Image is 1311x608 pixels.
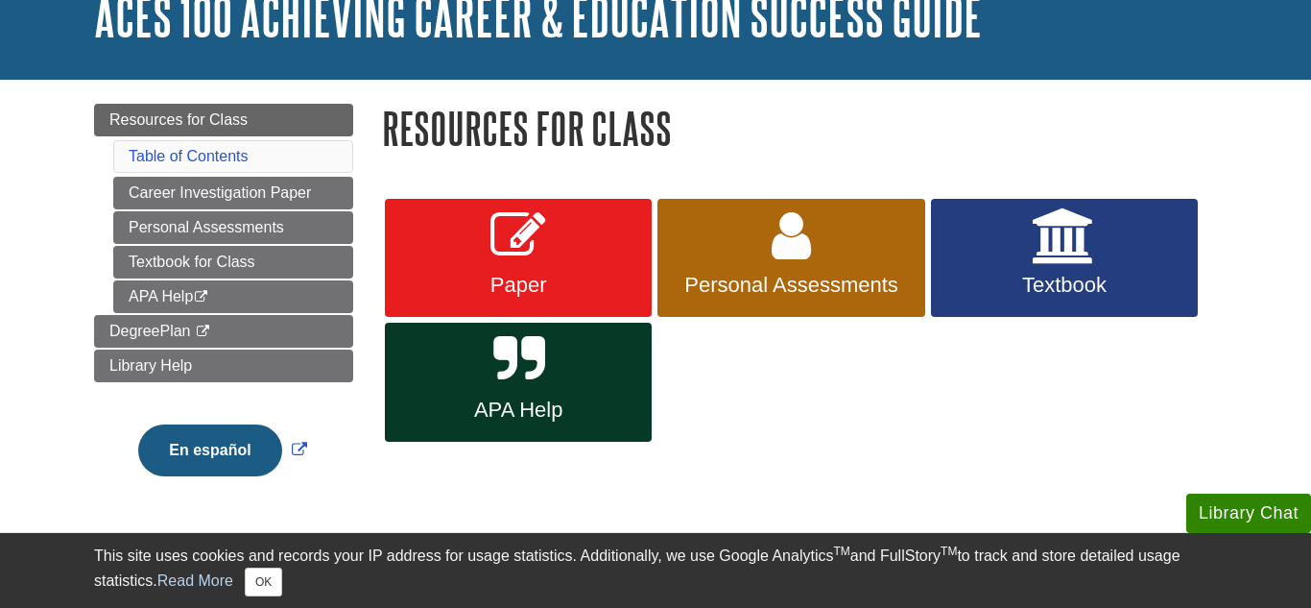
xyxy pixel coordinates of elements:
[94,104,353,136] a: Resources for Class
[941,545,957,558] sup: TM
[657,199,924,318] a: Personal Assessments
[931,199,1198,318] a: Textbook
[193,291,209,304] i: This link opens in a new window
[94,315,353,348] a: DegreePlan
[399,273,637,298] span: Paper
[195,326,211,338] i: This link opens in a new window
[94,350,353,382] a: Library Help
[113,280,353,313] a: APA Help
[245,568,282,596] button: Close
[113,246,353,279] a: Textbook for Class
[385,199,652,318] a: Paper
[109,357,192,374] span: Library Help
[157,572,233,589] a: Read More
[382,104,1217,153] h1: Resources for Class
[94,104,353,509] div: Guide Page Menu
[113,211,353,244] a: Personal Assessments
[385,323,652,442] a: APA Help
[833,545,849,558] sup: TM
[1186,494,1311,533] button: Library Chat
[133,442,311,458] a: Link opens in new window
[94,545,1217,596] div: This site uses cookies and records your IP address for usage statistics. Additionally, we use Goo...
[129,148,249,164] a: Table of Contents
[945,273,1183,298] span: Textbook
[109,323,191,339] span: DegreePlan
[399,398,637,423] span: APA Help
[113,177,353,209] a: Career Investigation Paper
[109,111,248,128] span: Resources for Class
[672,273,910,298] span: Personal Assessments
[138,425,281,476] button: En español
